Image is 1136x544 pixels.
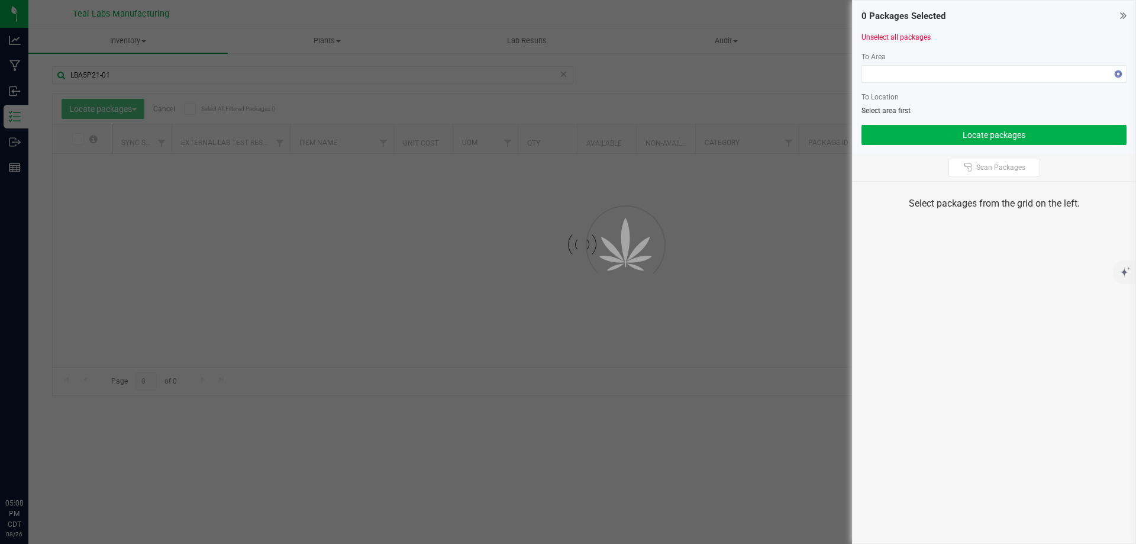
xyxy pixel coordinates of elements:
span: To Location [861,93,899,101]
span: Scan Packages [976,163,1025,172]
button: Locate packages [861,125,1127,145]
span: Select area first [861,107,911,115]
div: Select packages from the grid on the left. [867,197,1121,211]
a: Unselect all packages [861,33,931,41]
span: NO DATA FOUND [861,65,1127,83]
span: To Area [861,53,886,61]
button: Scan Packages [948,159,1040,176]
